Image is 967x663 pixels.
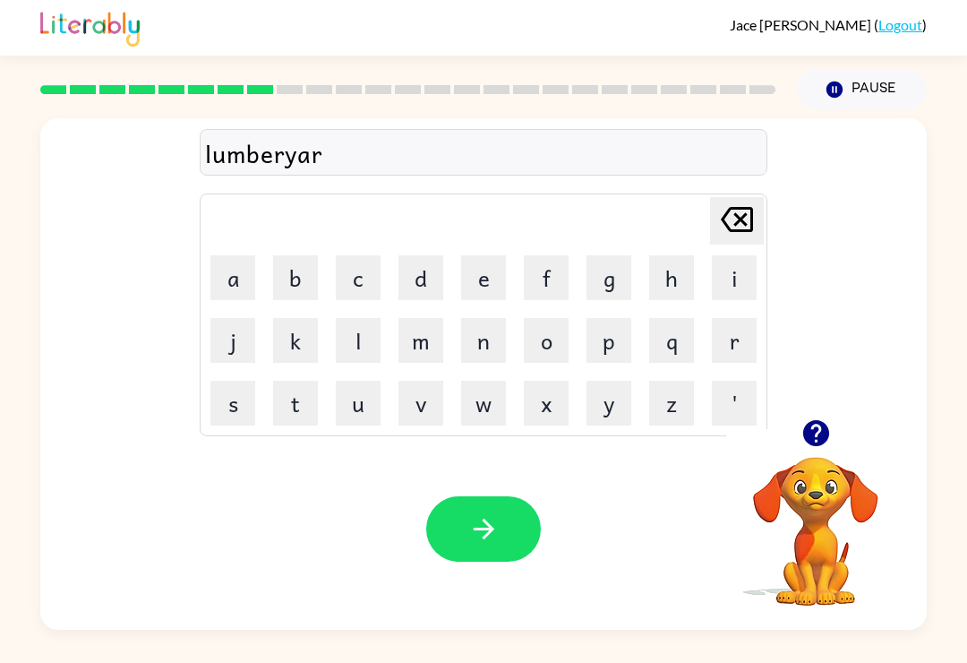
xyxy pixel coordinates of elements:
button: j [210,318,255,363]
button: o [524,318,569,363]
button: c [336,255,381,300]
button: Pause [797,69,927,110]
img: Literably [40,7,140,47]
button: h [649,255,694,300]
button: a [210,255,255,300]
button: z [649,381,694,426]
button: m [398,318,443,363]
span: Jace [PERSON_NAME] [730,16,874,33]
button: d [398,255,443,300]
button: y [586,381,631,426]
button: l [336,318,381,363]
button: e [461,255,506,300]
button: i [712,255,757,300]
button: k [273,318,318,363]
button: f [524,255,569,300]
button: ' [712,381,757,426]
button: q [649,318,694,363]
button: p [586,318,631,363]
div: ( ) [730,16,927,33]
button: t [273,381,318,426]
div: lumberyar [205,134,762,172]
button: w [461,381,506,426]
a: Logout [878,16,922,33]
button: b [273,255,318,300]
button: u [336,381,381,426]
video: Your browser must support playing .mp4 files to use Literably. Please try using another browser. [726,429,905,608]
button: v [398,381,443,426]
button: x [524,381,569,426]
button: g [586,255,631,300]
button: n [461,318,506,363]
button: s [210,381,255,426]
button: r [712,318,757,363]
